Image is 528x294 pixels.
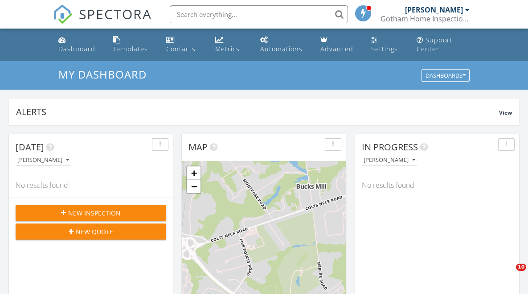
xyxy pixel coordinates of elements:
[16,141,44,153] span: [DATE]
[260,45,303,53] div: Automations
[76,227,113,236] span: New Quote
[68,208,121,218] span: New Inspection
[58,45,95,53] div: Dashboard
[498,264,519,285] iframe: Intercom live chat
[17,157,69,163] div: [PERSON_NAME]
[371,45,398,53] div: Settings
[110,32,156,58] a: Templates
[170,5,348,23] input: Search everything...
[9,173,173,197] div: No results found
[362,141,418,153] span: In Progress
[163,32,205,58] a: Contacts
[188,141,208,153] span: Map
[499,109,512,116] span: View
[187,180,201,193] a: Zoom out
[516,264,526,271] span: 10
[368,32,405,58] a: Settings
[426,73,466,79] div: Dashboards
[413,32,474,58] a: Support Center
[257,32,310,58] a: Automations (Basic)
[212,32,249,58] a: Metrics
[55,32,103,58] a: Dashboard
[362,154,417,166] button: [PERSON_NAME]
[317,32,361,58] a: Advanced
[422,70,470,82] button: Dashboards
[187,166,201,180] a: Zoom in
[215,45,240,53] div: Metrics
[16,205,166,221] button: New Inspection
[16,154,71,166] button: [PERSON_NAME]
[79,4,152,23] span: SPECTORA
[405,5,463,14] div: [PERSON_NAME]
[53,4,73,24] img: The Best Home Inspection Software - Spectora
[166,45,196,53] div: Contacts
[320,45,353,53] div: Advanced
[53,12,152,31] a: SPECTORA
[16,106,499,118] div: Alerts
[16,224,166,240] button: New Quote
[381,14,470,23] div: Gotham Home Inspections LLC
[364,157,415,163] div: [PERSON_NAME]
[58,67,147,82] span: My Dashboard
[113,45,148,53] div: Templates
[417,36,453,53] div: Support Center
[355,173,519,197] div: No results found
